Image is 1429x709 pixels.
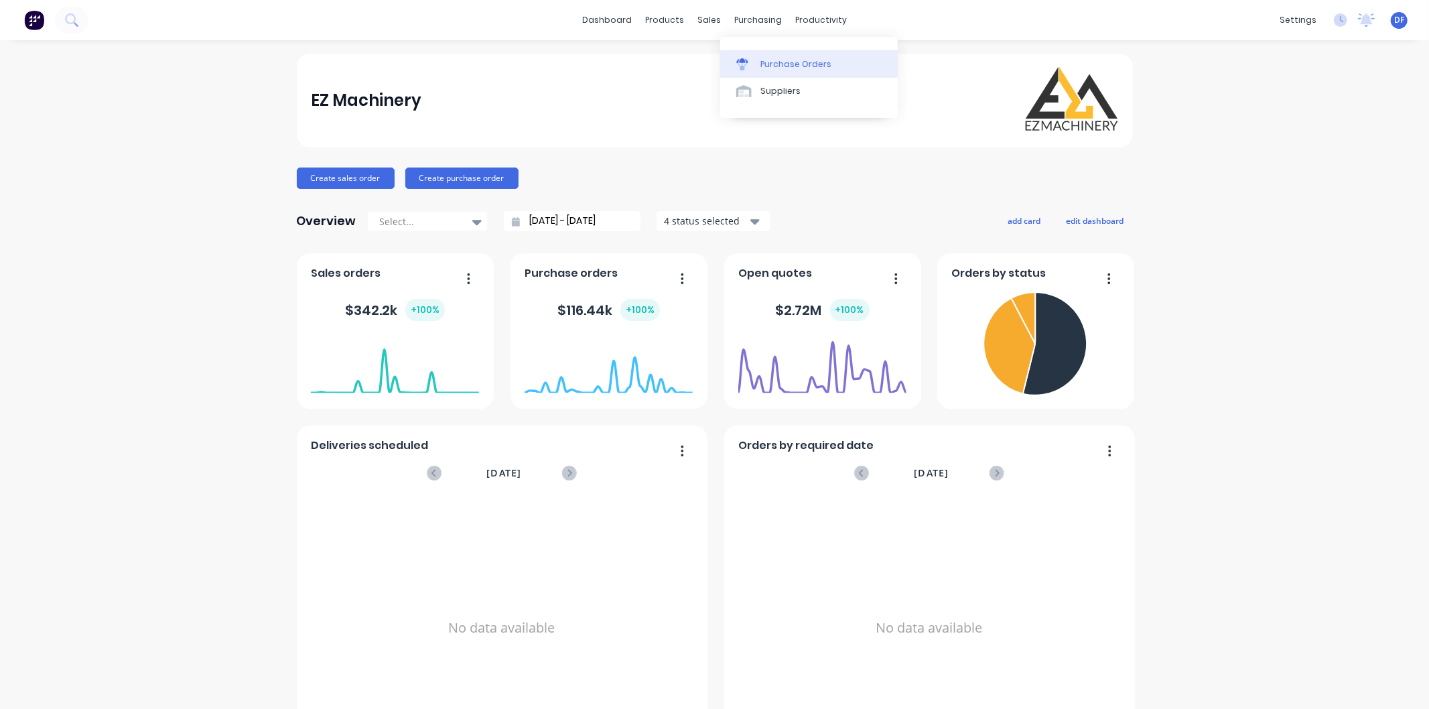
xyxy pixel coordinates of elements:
div: Suppliers [760,85,801,97]
span: [DATE] [486,466,521,480]
div: products [638,10,691,30]
span: Open quotes [738,265,812,281]
img: EZ Machinery [1024,67,1118,134]
img: Factory [24,10,44,30]
span: DF [1394,14,1404,26]
span: Purchase orders [525,265,618,281]
span: [DATE] [914,466,949,480]
a: dashboard [575,10,638,30]
span: Orders by status [951,265,1046,281]
div: + 100 % [830,299,870,321]
div: 4 status selected [664,214,748,228]
div: EZ Machinery [311,87,421,114]
div: sales [691,10,728,30]
div: + 100 % [620,299,660,321]
div: Overview [297,208,356,235]
div: $ 342.2k [345,299,445,321]
a: Purchase Orders [720,50,898,77]
div: Purchase Orders [760,58,831,70]
div: + 100 % [405,299,445,321]
button: add card [1000,212,1050,229]
div: purchasing [728,10,789,30]
button: edit dashboard [1058,212,1133,229]
button: Create purchase order [405,168,519,189]
div: $ 116.44k [557,299,660,321]
div: $ 2.72M [776,299,870,321]
a: Suppliers [720,78,898,105]
button: 4 status selected [657,211,770,231]
div: productivity [789,10,854,30]
button: Create sales order [297,168,395,189]
div: settings [1273,10,1323,30]
span: Sales orders [311,265,381,281]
